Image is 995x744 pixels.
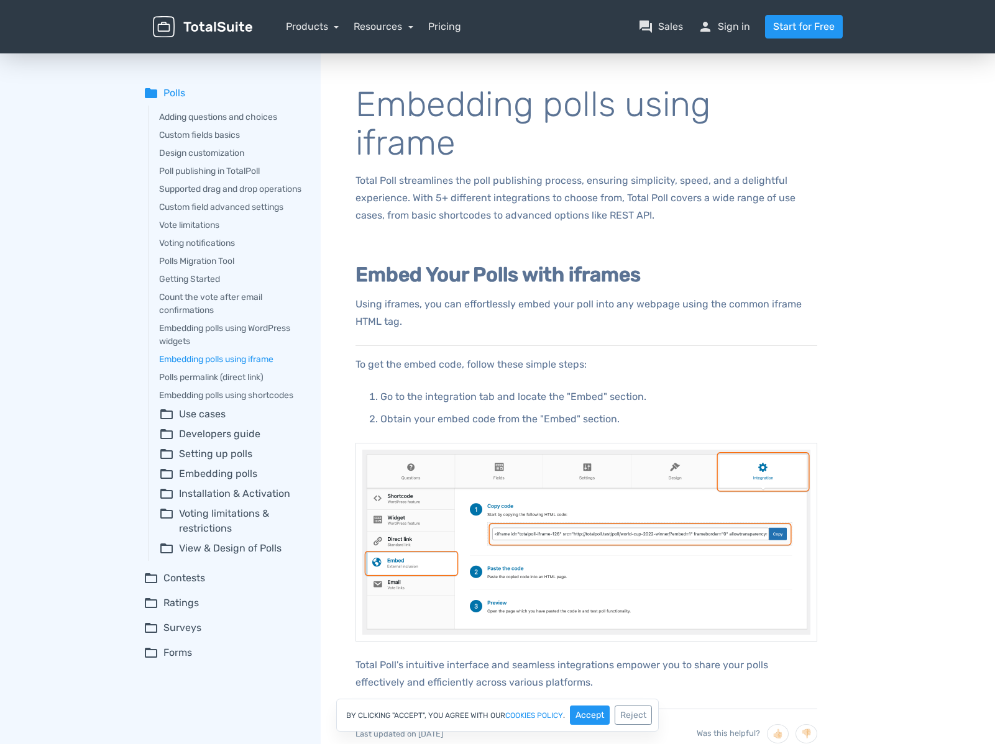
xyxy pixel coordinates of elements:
summary: folder_openDevelopers guide [159,427,303,442]
summary: folder_openSetting up polls [159,447,303,461]
span: person [698,19,713,34]
button: Reject [615,705,652,725]
a: Count the vote after email confirmations [159,291,303,317]
p: Total Poll's intuitive interface and seamless integrations empower you to share your polls effect... [355,656,817,691]
a: Voting notifications [159,237,303,250]
span: folder_open [144,645,158,660]
summary: folder_openVoting limitations & restrictions [159,506,303,536]
a: Supported drag and drop operations [159,183,303,196]
a: Products [286,20,339,32]
a: Design customization [159,147,303,160]
b: Embed Your Polls with iframes [355,263,641,286]
a: Poll publishing in TotalPoll [159,165,303,178]
p: Go to the integration tab and locate the "Embed" section. [380,388,817,406]
a: cookies policy [505,712,563,719]
a: Resources [354,20,413,32]
span: folder_open [144,571,158,586]
span: folder_open [159,486,174,501]
a: question_answerSales [638,19,683,34]
summary: folder_openInstallation & Activation [159,486,303,501]
span: folder [144,86,158,101]
summary: folder_openView & Design of Polls [159,541,303,556]
button: 👍🏻 [767,724,789,743]
a: Embedding polls using WordPress widgets [159,322,303,348]
button: Accept [570,705,610,725]
summary: folder_openEmbedding polls [159,466,303,481]
span: Was this helpful? [697,728,760,738]
a: personSign in [698,19,750,34]
p: Using iframes, you can effortlessly embed your poll into any webpage using the common iframe HTML... [355,296,817,330]
span: folder_open [159,466,174,481]
p: To get the embed code, follow these simple steps: [355,356,817,373]
span: folder_open [144,596,158,610]
summary: folder_openContests [144,571,303,586]
span: folder_open [144,620,158,635]
span: folder_open [159,407,174,422]
summary: folder_openUse cases [159,407,303,422]
div: By clicking "Accept", you agree with our . [336,699,659,732]
a: Embedding polls using iframe [159,353,303,366]
summary: folder_openForms [144,645,303,660]
summary: folderPolls [144,86,303,101]
a: Polls permalink (direct link) [159,371,303,384]
a: Start for Free [765,15,843,39]
a: Pricing [428,19,461,34]
a: Getting Started [159,273,303,286]
a: Polls Migration Tool [159,255,303,268]
p: Obtain your embed code from the "Embed" section. [380,411,817,428]
p: Total Poll streamlines the poll publishing process, ensuring simplicity, speed, and a delightful ... [355,172,817,224]
a: Custom fields basics [159,129,303,142]
summary: folder_openRatings [144,596,303,610]
span: folder_open [159,541,174,556]
span: question_answer [638,19,653,34]
span: folder_open [159,447,174,461]
summary: folder_openSurveys [144,620,303,635]
a: Custom field advanced settings [159,201,303,214]
h1: Embedding polls using iframe [355,86,817,162]
img: TotalSuite for WordPress [153,16,252,38]
span: folder_open [159,427,174,442]
span: folder_open [159,506,174,536]
a: Adding questions and choices [159,111,303,124]
a: Vote limitations [159,219,303,232]
a: Embedding polls using shortcodes [159,389,303,402]
button: 👎🏻 [796,724,817,743]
